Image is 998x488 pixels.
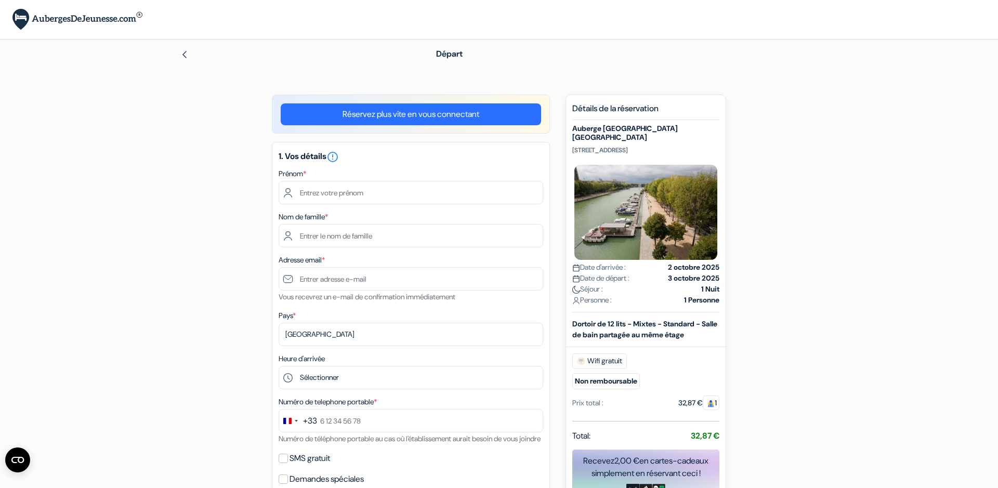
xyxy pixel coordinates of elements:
div: Prix total : [572,398,603,408]
button: Ouvrir le widget CMP [5,447,30,472]
img: moon.svg [572,286,580,294]
label: SMS gratuit [290,451,330,466]
strong: 3 octobre 2025 [668,273,719,284]
span: Personne : [572,295,612,306]
button: Change country, selected France (+33) [279,410,317,432]
strong: 2 octobre 2025 [668,262,719,273]
a: error_outline [326,151,339,162]
input: Entrer adresse e-mail [279,267,543,291]
span: Date d'arrivée : [572,262,626,273]
label: Adresse email [279,255,325,266]
img: guest.svg [707,400,715,407]
i: error_outline [326,151,339,163]
strong: 1 Personne [684,295,719,306]
div: +33 [303,415,317,427]
img: free_wifi.svg [577,357,585,365]
small: Non remboursable [572,373,640,389]
span: 1 [703,395,719,410]
div: 32,87 € [678,398,719,408]
input: Entrez votre prénom [279,181,543,204]
input: 6 12 34 56 78 [279,409,543,432]
div: Recevez en cartes-cadeaux simplement en réservant ceci ! [572,455,719,480]
small: Vous recevrez un e-mail de confirmation immédiatement [279,292,455,301]
span: Séjour : [572,284,603,295]
input: Entrer le nom de famille [279,224,543,247]
img: calendar.svg [572,264,580,272]
label: Nom de famille [279,212,328,222]
label: Demandes spéciales [290,472,364,486]
img: user_icon.svg [572,297,580,305]
img: calendar.svg [572,275,580,283]
label: Prénom [279,168,306,179]
span: Date de départ : [572,273,629,284]
label: Heure d'arrivée [279,353,325,364]
a: Réservez plus vite en vous connectant [281,103,541,125]
h5: Auberge [GEOGRAPHIC_DATA] [GEOGRAPHIC_DATA] [572,124,719,142]
label: Numéro de telephone portable [279,397,377,407]
small: Numéro de téléphone portable au cas où l'établissement aurait besoin de vous joindre [279,434,541,443]
h5: 1. Vos détails [279,151,543,163]
span: Départ [436,48,463,59]
span: Total: [572,430,590,442]
strong: 1 Nuit [701,284,719,295]
iframe: Boîte de dialogue "Se connecter avec Google" [784,10,988,167]
p: [STREET_ADDRESS] [572,146,719,154]
label: Pays [279,310,296,321]
b: Dortoir de 12 lits - Mixtes - Standard - Salle de bain partagée au même étage [572,319,717,339]
h5: Détails de la réservation [572,103,719,120]
span: Wifi gratuit [572,353,627,369]
img: left_arrow.svg [180,50,189,59]
span: 2,00 € [614,455,639,466]
strong: 32,87 € [691,430,719,441]
img: AubergesDeJeunesse.com [12,9,142,30]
